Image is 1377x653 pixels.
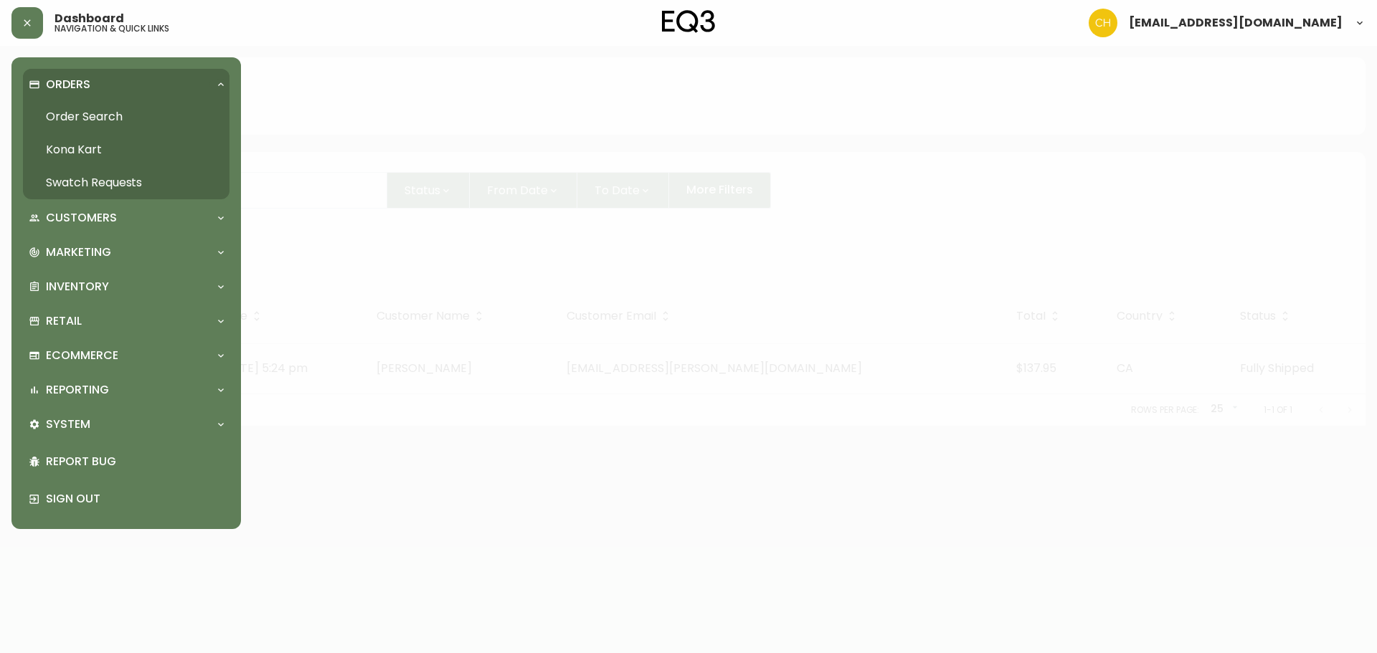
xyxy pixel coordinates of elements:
div: Ecommerce [23,340,229,371]
h5: navigation & quick links [55,24,169,33]
p: Ecommerce [46,348,118,363]
span: [EMAIL_ADDRESS][DOMAIN_NAME] [1129,17,1343,29]
p: Inventory [46,279,109,295]
p: Customers [46,210,117,226]
p: Reporting [46,382,109,398]
p: Report Bug [46,454,224,470]
div: System [23,409,229,440]
div: Report Bug [23,443,229,480]
div: Orders [23,69,229,100]
p: System [46,416,90,432]
p: Sign Out [46,491,224,507]
div: Marketing [23,237,229,268]
div: Inventory [23,271,229,302]
div: Sign Out [23,480,229,518]
p: Retail [46,313,82,329]
div: Reporting [23,374,229,406]
img: logo [662,10,715,33]
p: Orders [46,77,90,92]
a: Order Search [23,100,229,133]
img: 6288462cea190ebb98a2c2f3c744dd7e [1089,9,1117,37]
span: Dashboard [55,13,124,24]
a: Swatch Requests [23,166,229,199]
div: Retail [23,305,229,337]
div: Customers [23,202,229,234]
p: Marketing [46,244,111,260]
a: Kona Kart [23,133,229,166]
